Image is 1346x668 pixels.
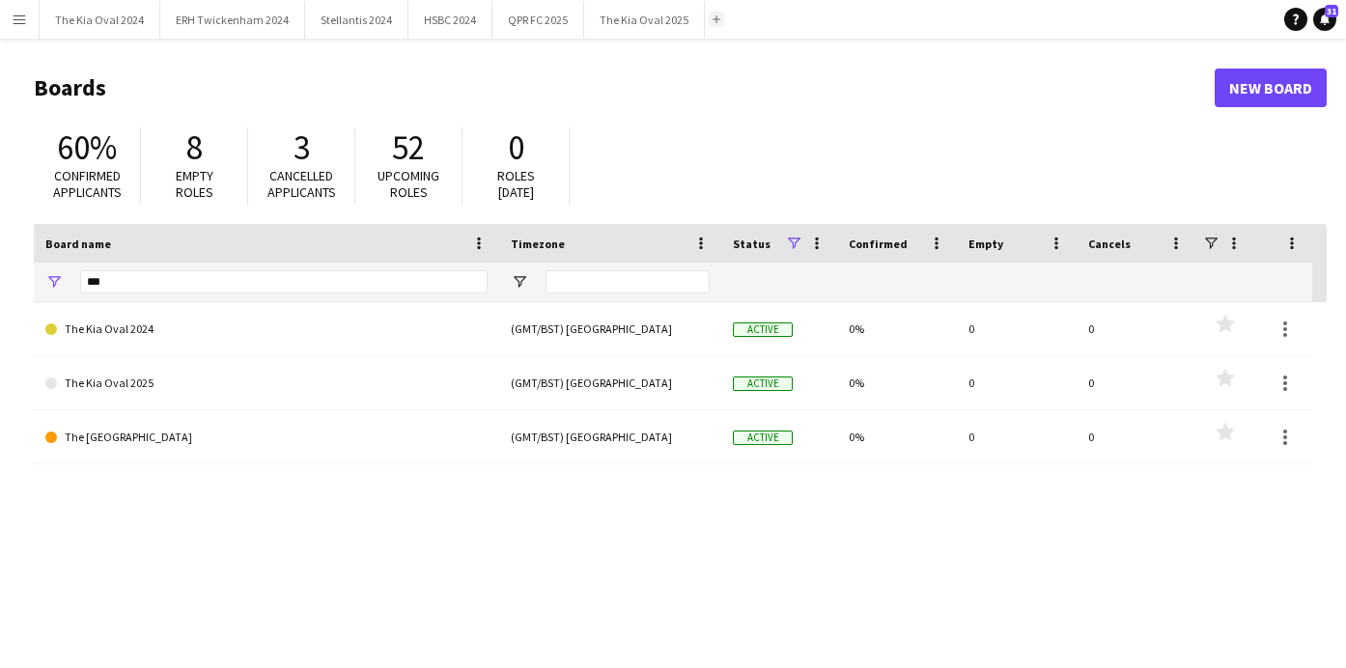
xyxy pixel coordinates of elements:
div: (GMT/BST) [GEOGRAPHIC_DATA] [499,410,721,463]
span: Cancelled applicants [267,167,336,201]
div: 0 [957,410,1077,463]
div: 0% [837,302,957,355]
a: The [GEOGRAPHIC_DATA] [45,410,488,464]
button: The Kia Oval 2025 [584,1,705,39]
button: The Kia Oval 2024 [40,1,160,39]
span: Board name [45,237,111,251]
input: Timezone Filter Input [546,270,710,293]
span: Cancels [1088,237,1131,251]
a: 31 [1313,8,1336,31]
div: 0 [1077,302,1196,355]
button: Stellantis 2024 [305,1,408,39]
span: Active [733,376,793,391]
span: Active [733,431,793,445]
div: 0 [957,302,1077,355]
span: Timezone [511,237,565,251]
span: 8 [186,126,203,169]
span: 52 [392,126,425,169]
input: Board name Filter Input [80,270,488,293]
button: HSBC 2024 [408,1,492,39]
span: Empty roles [176,167,213,201]
button: Open Filter Menu [45,273,63,291]
a: The Kia Oval 2024 [45,302,488,356]
div: (GMT/BST) [GEOGRAPHIC_DATA] [499,302,721,355]
div: 0 [1077,410,1196,463]
button: Open Filter Menu [511,273,528,291]
span: Confirmed applicants [53,167,122,201]
span: Upcoming roles [378,167,439,201]
a: The Kia Oval 2025 [45,356,488,410]
div: 0% [837,356,957,409]
span: Empty [968,237,1003,251]
span: Roles [DATE] [497,167,535,201]
span: 31 [1325,5,1338,17]
span: Active [733,322,793,337]
a: New Board [1215,69,1327,107]
span: Confirmed [849,237,908,251]
button: QPR FC 2025 [492,1,584,39]
button: ERH Twickenham 2024 [160,1,305,39]
h1: Boards [34,73,1215,102]
div: 0 [957,356,1077,409]
div: (GMT/BST) [GEOGRAPHIC_DATA] [499,356,721,409]
span: 3 [294,126,310,169]
span: Status [733,237,771,251]
div: 0 [1077,356,1196,409]
div: 0% [837,410,957,463]
span: 60% [57,126,117,169]
span: 0 [508,126,524,169]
